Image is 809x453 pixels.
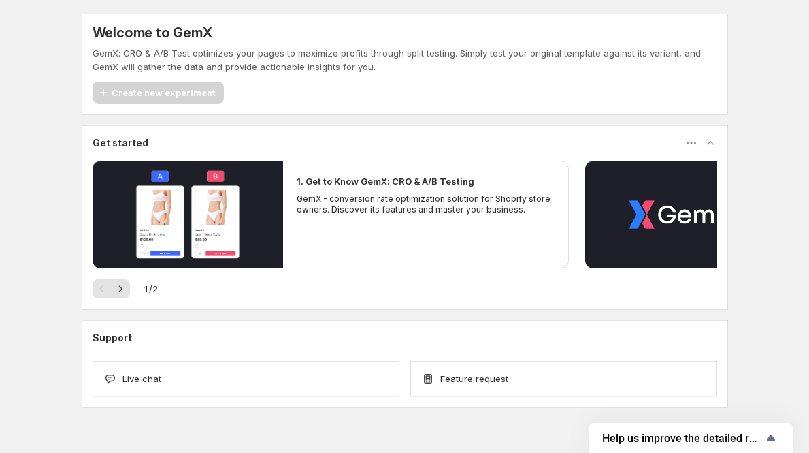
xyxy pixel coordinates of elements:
h3: Support [93,331,132,345]
span: 1 / 2 [144,282,158,296]
h2: 1. Get to Know GemX: CRO & A/B Testing [297,174,474,188]
span: Help us improve the detailed report for A/B campaigns [602,432,763,445]
span: Live chat [122,372,161,386]
span: Feature request [440,372,508,386]
h5: Welcome to GemX [93,25,212,41]
button: Show survey - Help us improve the detailed report for A/B campaigns [602,430,779,446]
p: GemX - conversion rate optimization solution for Shopify store owners. Discover its features and ... [297,193,555,215]
h3: Get started [93,136,148,150]
p: GemX: CRO & A/B Test optimizes your pages to maximize profits through split testing. Simply test ... [93,46,717,74]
